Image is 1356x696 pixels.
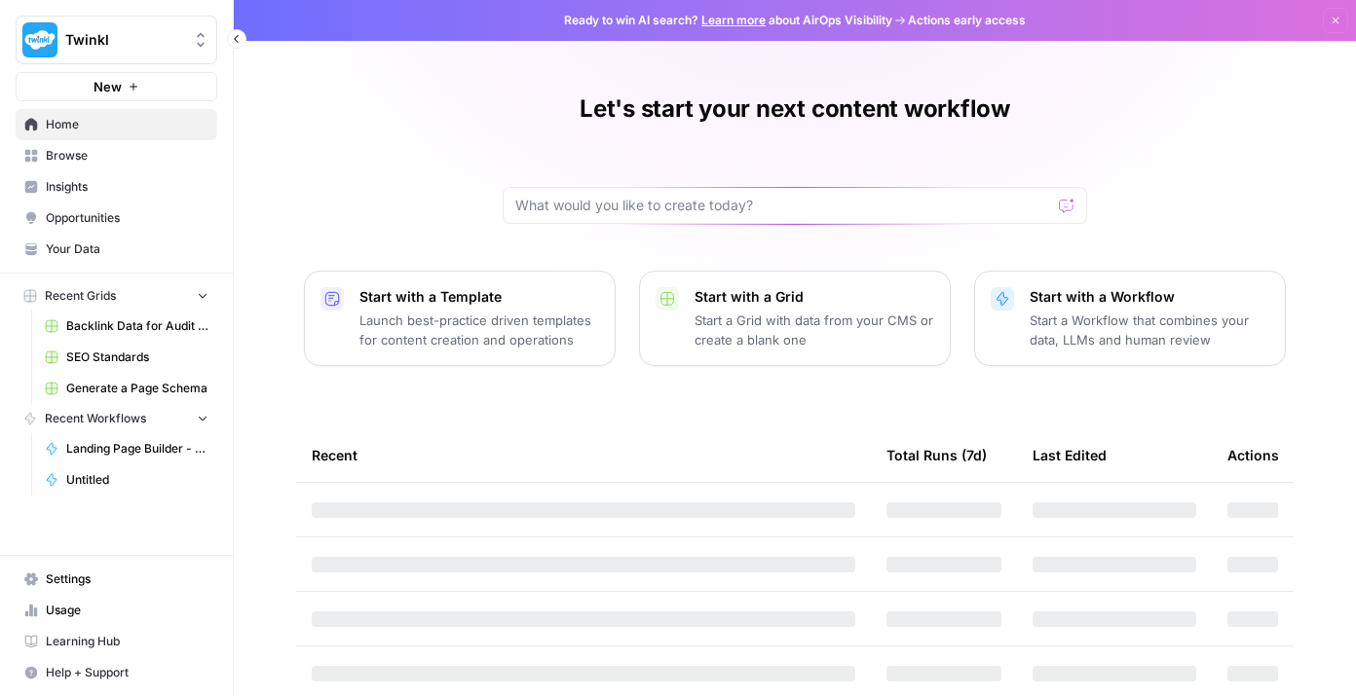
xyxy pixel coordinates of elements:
[16,564,217,595] a: Settings
[46,633,208,650] span: Learning Hub
[908,12,1026,29] span: Actions early access
[16,404,217,433] button: Recent Workflows
[46,209,208,227] span: Opportunities
[16,140,217,171] a: Browse
[66,471,208,489] span: Untitled
[304,271,616,366] button: Start with a TemplateLaunch best-practice driven templates for content creation and operations
[16,657,217,688] button: Help + Support
[65,30,183,50] span: Twinkl
[46,116,208,133] span: Home
[515,196,1051,215] input: What would you like to create today?
[639,271,951,366] button: Start with a GridStart a Grid with data from your CMS or create a blank one
[1030,311,1269,349] p: Start a Workflow that combines your data, LLMs and human review
[974,271,1286,366] button: Start with a WorkflowStart a Workflow that combines your data, LLMs and human review
[36,433,217,464] a: Landing Page Builder - Alt 1
[312,428,855,482] div: Recent
[94,77,122,96] span: New
[36,311,217,342] a: Backlink Data for Audit Grid
[45,287,116,305] span: Recent Grids
[46,178,208,196] span: Insights
[1030,287,1269,307] p: Start with a Workflow
[16,626,217,657] a: Learning Hub
[16,281,217,311] button: Recent Grids
[16,234,217,265] a: Your Data
[1227,428,1279,482] div: Actions
[695,287,934,307] p: Start with a Grid
[46,147,208,165] span: Browse
[16,595,217,626] a: Usage
[36,373,217,404] a: Generate a Page Schema
[701,13,766,27] a: Learn more
[580,93,1010,125] h1: Let's start your next content workflow
[886,428,987,482] div: Total Runs (7d)
[16,202,217,234] a: Opportunities
[36,464,217,495] a: Untitled
[66,317,208,335] span: Backlink Data for Audit Grid
[359,311,599,349] p: Launch best-practice driven templates for content creation and operations
[66,380,208,397] span: Generate a Page Schema
[1033,428,1107,482] div: Last Edited
[66,348,208,366] span: SEO Standards
[16,109,217,140] a: Home
[16,171,217,202] a: Insights
[564,12,892,29] span: Ready to win AI search? about AirOps Visibility
[695,311,934,349] p: Start a Grid with data from your CMS or create a blank one
[46,240,208,258] span: Your Data
[16,72,217,101] button: New
[46,570,208,588] span: Settings
[46,602,208,619] span: Usage
[36,342,217,373] a: SEO Standards
[16,16,217,64] button: Workspace: Twinkl
[45,410,146,427] span: Recent Workflows
[359,287,599,307] p: Start with a Template
[22,22,57,57] img: Twinkl Logo
[66,440,208,458] span: Landing Page Builder - Alt 1
[46,664,208,681] span: Help + Support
